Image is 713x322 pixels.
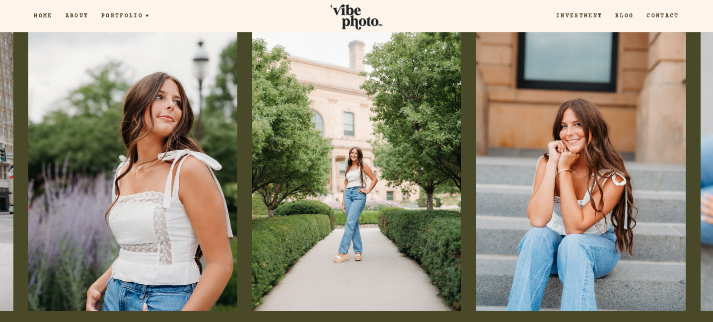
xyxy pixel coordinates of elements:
a: Blog [609,12,640,20]
a: Investment [550,12,609,20]
a: Home [27,12,59,20]
a: Portfolio [95,12,156,20]
a: About [59,12,95,20]
a: Contact [640,12,685,20]
span: Portfolio [101,13,143,19]
img: Vibe Photo Co. [330,2,383,30]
